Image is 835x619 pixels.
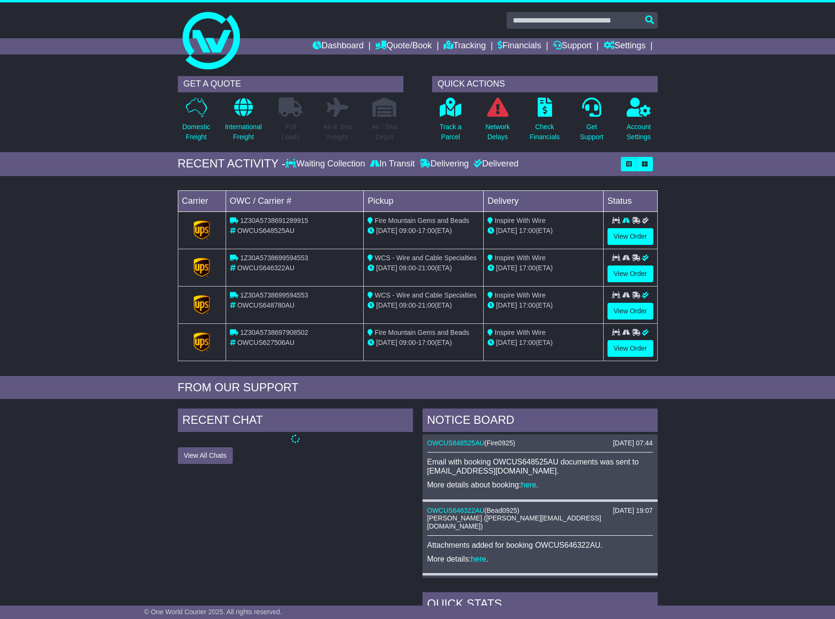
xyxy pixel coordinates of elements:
[399,264,416,272] span: 09:00
[418,227,435,234] span: 17:00
[418,301,435,309] span: 21:00
[324,122,352,142] p: Air & Sea Freight
[487,507,517,514] span: Bead0925
[427,554,653,564] p: More details: .
[519,339,536,346] span: 17:00
[178,157,286,171] div: RECENT ACTIVITY -
[439,97,462,147] a: Track aParcel
[423,592,658,618] div: Quick Stats
[496,264,517,272] span: [DATE]
[529,97,560,147] a: CheckFinancials
[471,159,519,169] div: Delivered
[225,122,262,142] p: International Freight
[553,38,592,55] a: Support
[375,38,432,55] a: Quote/Book
[487,439,513,447] span: Fire0925
[240,329,308,336] span: 1Z30A5738697908502
[530,122,560,142] p: Check Financials
[182,97,210,147] a: DomesticFreight
[427,480,653,489] p: More details about booking: .
[440,122,462,142] p: Track a Parcel
[488,263,599,273] div: (ETA)
[488,226,599,236] div: (ETA)
[376,264,397,272] span: [DATE]
[375,217,469,224] span: Fire Mountain Gems and Beads
[427,507,485,514] a: OWCUS646322AU
[521,481,536,489] a: here
[495,254,546,262] span: Inspire With Wire
[240,217,308,224] span: 1Z30A5738691289915
[237,301,294,309] span: OWCUS648780AU
[313,38,364,55] a: Dashboard
[399,339,416,346] span: 09:00
[417,159,471,169] div: Delivering
[495,217,546,224] span: Inspire With Wire
[427,541,653,550] p: Attachments added for booking OWCUS646322AU.
[496,339,517,346] span: [DATE]
[418,264,435,272] span: 21:00
[427,507,653,515] div: ( )
[519,264,536,272] span: 17:00
[178,447,233,464] button: View All Chats
[368,338,479,348] div: - (ETA)
[279,122,303,142] p: Full Loads
[376,339,397,346] span: [DATE]
[488,338,599,348] div: (ETA)
[376,227,397,234] span: [DATE]
[194,258,210,277] img: GetCarrierServiceLogo
[226,190,364,211] td: OWC / Carrier #
[496,227,517,234] span: [DATE]
[375,329,469,336] span: Fire Mountain Gems and Beads
[603,190,657,211] td: Status
[237,339,294,346] span: OWCUS627506AU
[423,409,658,434] div: NOTICE BOARD
[418,339,435,346] span: 17:00
[485,97,510,147] a: NetworkDelays
[427,439,653,447] div: ( )
[444,38,486,55] a: Tracking
[240,254,308,262] span: 1Z30A5738699594553
[182,122,210,142] p: Domestic Freight
[376,301,397,309] span: [DATE]
[427,514,601,530] span: [PERSON_NAME] ([PERSON_NAME][EMAIL_ADDRESS][DOMAIN_NAME])
[613,439,652,447] div: [DATE] 07:44
[495,291,546,299] span: Inspire With Wire
[368,300,479,310] div: - (ETA)
[626,97,651,147] a: AccountSettings
[519,301,536,309] span: 17:00
[607,228,653,245] a: View Order
[399,301,416,309] span: 09:00
[178,190,226,211] td: Carrier
[496,301,517,309] span: [DATE]
[495,329,546,336] span: Inspire With Wire
[237,227,294,234] span: OWCUS648525AU
[194,295,210,314] img: GetCarrierServiceLogo
[427,439,485,447] a: OWCUS648525AU
[488,300,599,310] div: (ETA)
[607,265,653,282] a: View Order
[368,226,479,236] div: - (ETA)
[607,303,653,320] a: View Order
[432,76,658,92] div: QUICK ACTIONS
[519,227,536,234] span: 17:00
[237,264,294,272] span: OWCUS646322AU
[483,190,603,211] td: Delivery
[399,227,416,234] span: 09:00
[240,291,308,299] span: 1Z30A5738699594553
[485,122,510,142] p: Network Delays
[607,340,653,357] a: View Order
[225,97,262,147] a: InternationalFreight
[144,608,282,616] span: © One World Courier 2025. All rights reserved.
[178,76,403,92] div: GET A QUOTE
[604,38,646,55] a: Settings
[375,291,477,299] span: WCS - Wire and Cable Specialties
[613,507,652,515] div: [DATE] 19:07
[471,555,486,563] a: here
[364,190,484,211] td: Pickup
[285,159,367,169] div: Waiting Collection
[194,221,210,240] img: GetCarrierServiceLogo
[498,38,541,55] a: Financials
[427,457,653,475] p: Email with booking OWCUS648525AU documents was sent to [EMAIL_ADDRESS][DOMAIN_NAME].
[194,332,210,352] img: GetCarrierServiceLogo
[368,159,417,169] div: In Transit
